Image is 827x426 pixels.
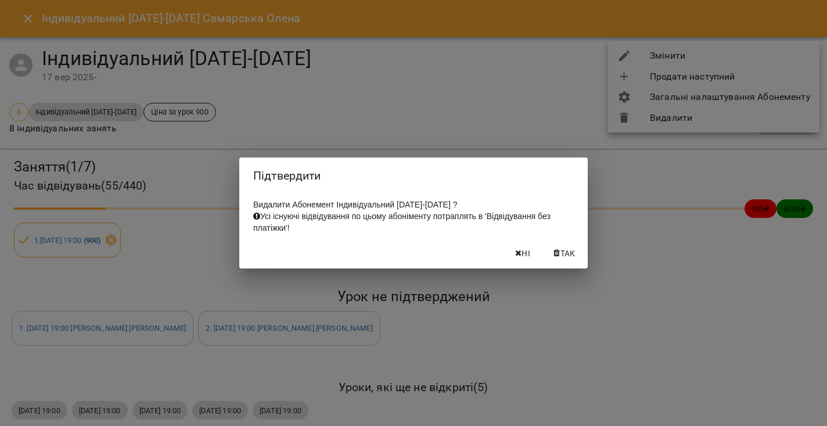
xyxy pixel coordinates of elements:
[253,212,551,232] span: Усі існуючі відвідування по цьому абоніменту потраплять в 'Відвідування без платіжки'!
[253,167,574,185] h2: Підтвердити
[546,243,583,264] button: Так
[253,200,551,232] span: Видалити Абонемент Індивідуальний [DATE]-[DATE] ?
[522,246,530,260] span: Ні
[560,246,576,260] span: Так
[504,243,541,264] button: Ні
